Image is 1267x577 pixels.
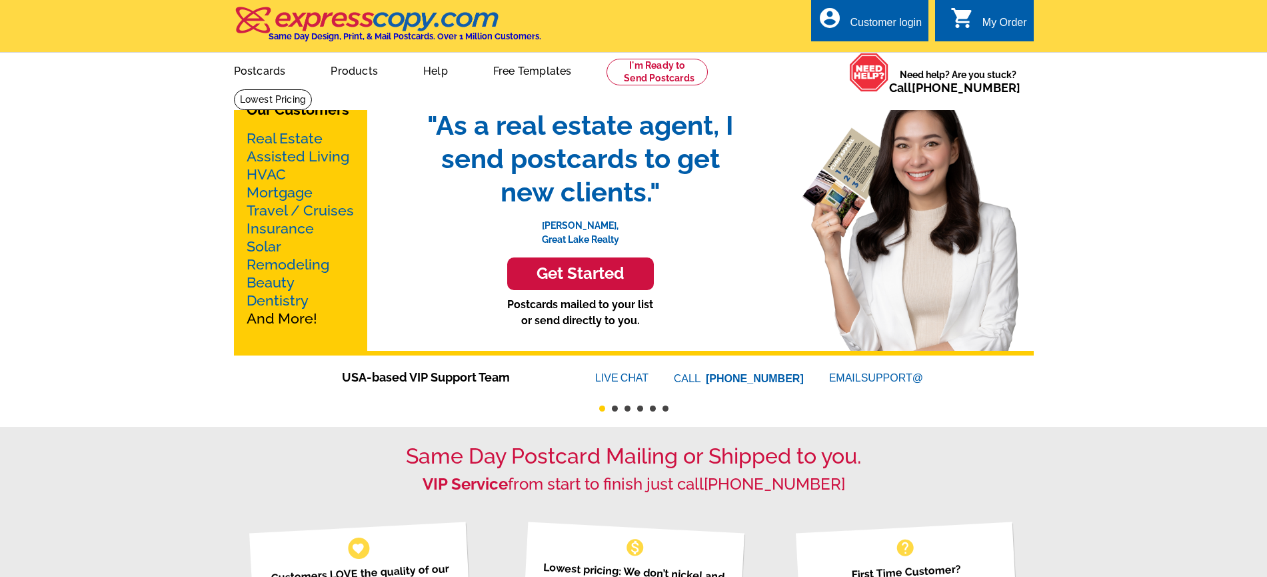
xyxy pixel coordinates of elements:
button: 3 of 6 [625,406,631,412]
a: shopping_cart My Order [950,15,1027,31]
span: Call [889,81,1020,95]
span: monetization_on [625,537,646,558]
a: EMAILSUPPORT@ [829,372,925,384]
a: Same Day Design, Print, & Mail Postcards. Over 1 Million Customers. [234,16,541,41]
a: [PHONE_NUMBER] [912,81,1020,95]
span: favorite [351,541,365,555]
span: help [894,537,916,558]
a: [PHONE_NUMBER] [704,474,845,494]
h1: Same Day Postcard Mailing or Shipped to you. [234,444,1034,469]
h4: Same Day Design, Print, & Mail Postcards. Over 1 Million Customers. [269,31,541,41]
a: Products [309,54,399,85]
a: Get Started [414,257,747,290]
i: shopping_cart [950,6,974,30]
span: "As a real estate agent, I send postcards to get new clients." [414,109,747,209]
a: Assisted Living [247,148,349,165]
h2: from start to finish just call [234,475,1034,494]
p: [PERSON_NAME], Great Lake Realty [414,209,747,247]
button: 1 of 6 [599,406,605,412]
span: USA-based VIP Support Team [342,368,555,386]
a: LIVECHAT [595,372,648,384]
a: HVAC [247,166,286,183]
span: Need help? Are you stuck? [889,68,1027,95]
strong: VIP Service [423,474,508,494]
a: Dentistry [247,292,309,309]
font: SUPPORT@ [861,370,925,386]
font: LIVE [595,370,621,386]
button: 6 of 6 [662,406,668,412]
a: Remodeling [247,256,329,273]
a: Free Templates [472,54,593,85]
button: 2 of 6 [612,406,618,412]
i: account_circle [818,6,842,30]
font: CALL [674,371,702,387]
div: Customer login [850,17,922,35]
a: Real Estate [247,130,323,147]
button: 5 of 6 [650,406,656,412]
a: Solar [247,238,281,255]
a: Travel / Cruises [247,202,354,219]
h3: Get Started [524,264,637,283]
a: Help [402,54,469,85]
img: help [849,53,889,92]
a: Mortgage [247,184,313,201]
p: Postcards mailed to your list or send directly to you. [414,297,747,329]
a: Postcards [213,54,307,85]
div: My Order [982,17,1027,35]
button: 4 of 6 [637,406,643,412]
p: And More! [247,129,355,328]
a: Beauty [247,274,295,291]
a: Insurance [247,220,314,237]
a: account_circle Customer login [818,15,922,31]
a: [PHONE_NUMBER] [706,373,804,384]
